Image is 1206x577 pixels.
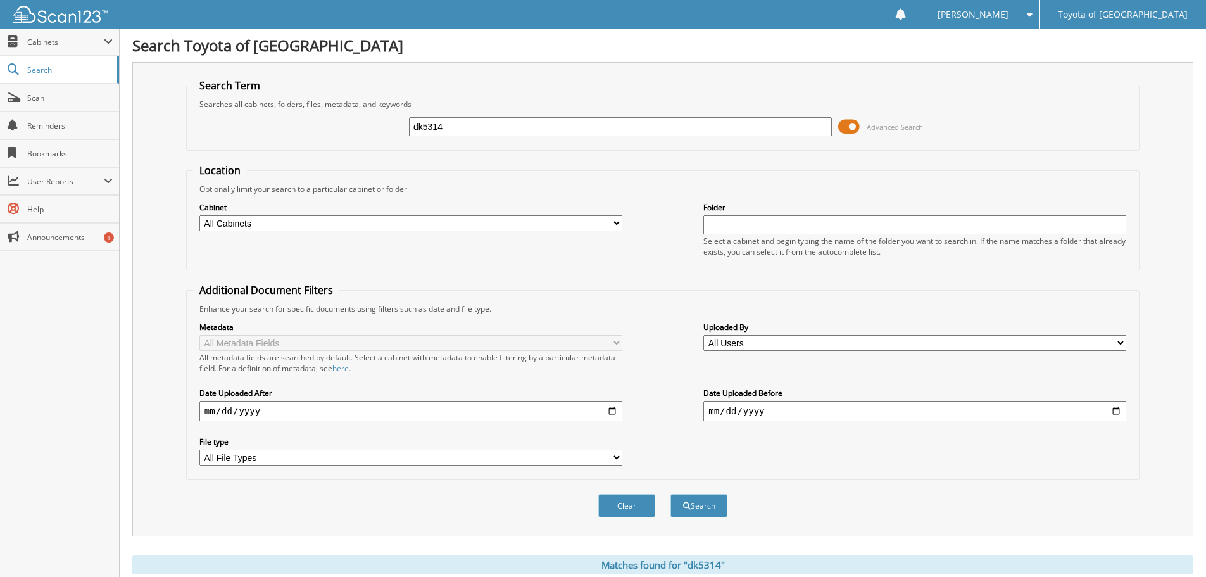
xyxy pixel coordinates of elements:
div: Optionally limit your search to a particular cabinet or folder [193,184,1133,194]
div: Matches found for "dk5314" [132,555,1193,574]
input: end [703,401,1126,421]
label: File type [199,436,622,447]
span: Cabinets [27,37,104,48]
div: All metadata fields are searched by default. Select a cabinet with metadata to enable filtering b... [199,352,622,374]
div: Enhance your search for specific documents using filters such as date and file type. [193,303,1133,314]
label: Date Uploaded Before [703,388,1126,398]
span: Advanced Search [867,122,923,132]
span: User Reports [27,176,104,187]
span: Bookmarks [27,148,113,159]
label: Uploaded By [703,322,1126,333]
label: Folder [703,202,1126,213]
legend: Location [193,163,247,177]
span: Search [27,65,111,75]
span: Announcements [27,232,113,243]
span: [PERSON_NAME] [938,11,1008,18]
img: scan123-logo-white.svg [13,6,108,23]
input: start [199,401,622,421]
button: Search [670,494,727,517]
legend: Additional Document Filters [193,283,339,297]
legend: Search Term [193,79,267,92]
button: Clear [598,494,655,517]
h1: Search Toyota of [GEOGRAPHIC_DATA] [132,35,1193,56]
label: Date Uploaded After [199,388,622,398]
div: Searches all cabinets, folders, files, metadata, and keywords [193,99,1133,110]
span: Toyota of [GEOGRAPHIC_DATA] [1058,11,1188,18]
label: Metadata [199,322,622,333]
div: Select a cabinet and begin typing the name of the folder you want to search in. If the name match... [703,236,1126,257]
div: 1 [104,232,114,243]
span: Reminders [27,120,113,131]
label: Cabinet [199,202,622,213]
a: here [332,363,349,374]
span: Scan [27,92,113,103]
span: Help [27,204,113,215]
